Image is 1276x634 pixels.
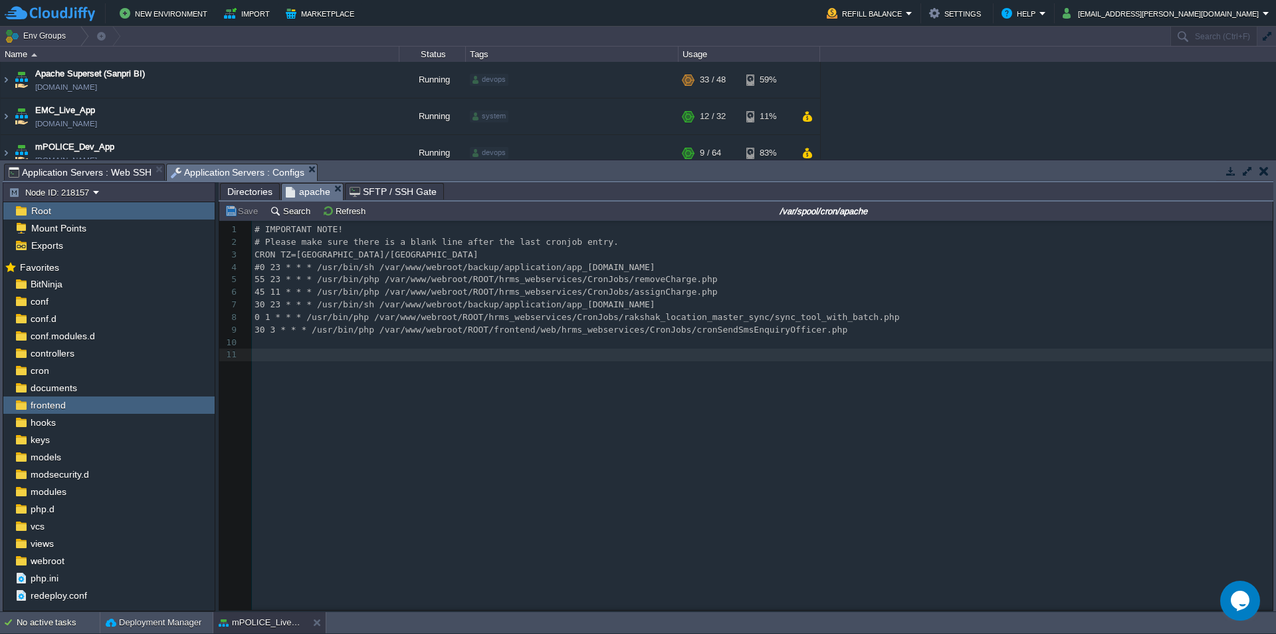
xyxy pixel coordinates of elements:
div: 2 [219,236,240,249]
div: Status [400,47,465,62]
div: 7 [219,299,240,311]
a: conf.modules.d [28,330,97,342]
span: Exports [29,239,65,251]
a: Mount Points [29,222,88,234]
a: models [28,451,63,463]
span: Application Servers : Configs [171,164,305,181]
div: 83% [746,135,790,171]
div: 11 [219,349,240,361]
a: redeploy.conf [28,589,89,601]
span: Favorites [17,261,61,273]
span: SFTP / SSH Gate [350,184,437,200]
a: Favorites [17,262,61,273]
button: Save [225,205,262,217]
div: 12 / 32 [700,98,726,134]
a: webroot [28,555,66,567]
span: # IMPORTANT NOTE! [255,224,343,234]
a: [DOMAIN_NAME] [35,117,97,130]
span: 30 3 * * * /usr/bin/php /var/www/webroot/ROOT/frontend/web/hrms_webservices/CronJobs/cronSendSmsE... [255,325,847,335]
a: cron [28,365,51,377]
div: devops [470,147,508,159]
div: 11% [746,98,790,134]
button: Help [1002,5,1039,21]
img: AMDAwAAAACH5BAEAAAAALAAAAAABAAEAAAICRAEAOw== [12,62,31,98]
img: AMDAwAAAACH5BAEAAAAALAAAAAABAAEAAAICRAEAOw== [1,135,11,171]
a: [DOMAIN_NAME] [35,80,97,94]
a: php.ini [28,572,60,584]
div: Tags [467,47,678,62]
span: Application Servers : Web SSH [9,164,152,180]
a: Root [29,205,53,217]
button: Import [224,5,274,21]
span: CRON TZ=[GEOGRAPHIC_DATA]/[GEOGRAPHIC_DATA] [255,249,478,259]
img: AMDAwAAAACH5BAEAAAAALAAAAAABAAEAAAICRAEAOw== [1,98,11,134]
div: 8 [219,311,240,324]
a: documents [28,382,79,394]
a: vcs [28,520,47,532]
div: 59% [746,62,790,98]
div: No active tasks [17,612,100,633]
button: [EMAIL_ADDRESS][PERSON_NAME][DOMAIN_NAME] [1063,5,1263,21]
a: hooks [28,416,58,428]
span: apache [286,184,330,200]
span: Directories [227,184,272,200]
a: modules [28,486,68,498]
a: views [28,538,56,550]
span: 45 11 * * * /usr/bin/php /var/www/webroot/ROOT/hrms_webservices/CronJobs/assignCharge.php [255,287,718,297]
div: 4 [219,261,240,274]
img: AMDAwAAAACH5BAEAAAAALAAAAAABAAEAAAICRAEAOw== [12,135,31,171]
div: Running [399,62,466,98]
button: Refill Balance [827,5,906,21]
a: conf.d [28,313,58,325]
span: frontend [28,399,68,411]
a: Apache Superset (Sanpri BI) [35,67,145,80]
div: 33 / 48 [700,62,726,98]
a: keys [28,434,52,446]
li: /var/spool/cron/apache [281,183,344,200]
a: mPOLICE_Dev_App [35,140,114,154]
span: 55 23 * * * /usr/bin/php /var/www/webroot/ROOT/hrms_webservices/CronJobs/removeCharge.php [255,274,718,284]
div: 1 [219,224,240,236]
button: Marketplace [286,5,358,21]
img: AMDAwAAAACH5BAEAAAAALAAAAAABAAEAAAICRAEAOw== [12,98,31,134]
button: Refresh [322,205,370,217]
div: 3 [219,249,240,261]
div: 9 / 64 [700,135,721,171]
span: 0 1 * * * /usr/bin/php /var/www/webroot/ROOT/hrms_webservices/CronJobs/rakshak_location_master_sy... [255,312,900,322]
div: 5 [219,273,240,286]
div: 9 [219,324,240,337]
a: EMC_Live_App [35,104,95,117]
div: Name [1,47,399,62]
span: 30 23 * * * /usr/bin/sh /var/www/webroot/backup/application/app_[DOMAIN_NAME] [255,299,655,309]
button: Node ID: 218157 [9,186,93,198]
button: Search [270,205,314,217]
img: AMDAwAAAACH5BAEAAAAALAAAAAABAAEAAAICRAEAOw== [31,53,37,57]
a: conf [28,295,51,307]
button: Deployment Manager [106,616,201,629]
span: # Please make sure there is a blank line after the last cronjob entry. [255,237,619,247]
a: controllers [28,347,76,359]
span: php.d [28,503,56,515]
button: Settings [929,5,985,21]
a: BitNinja [28,278,64,290]
img: CloudJiffy [5,5,95,22]
a: [DOMAIN_NAME] [35,154,97,167]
